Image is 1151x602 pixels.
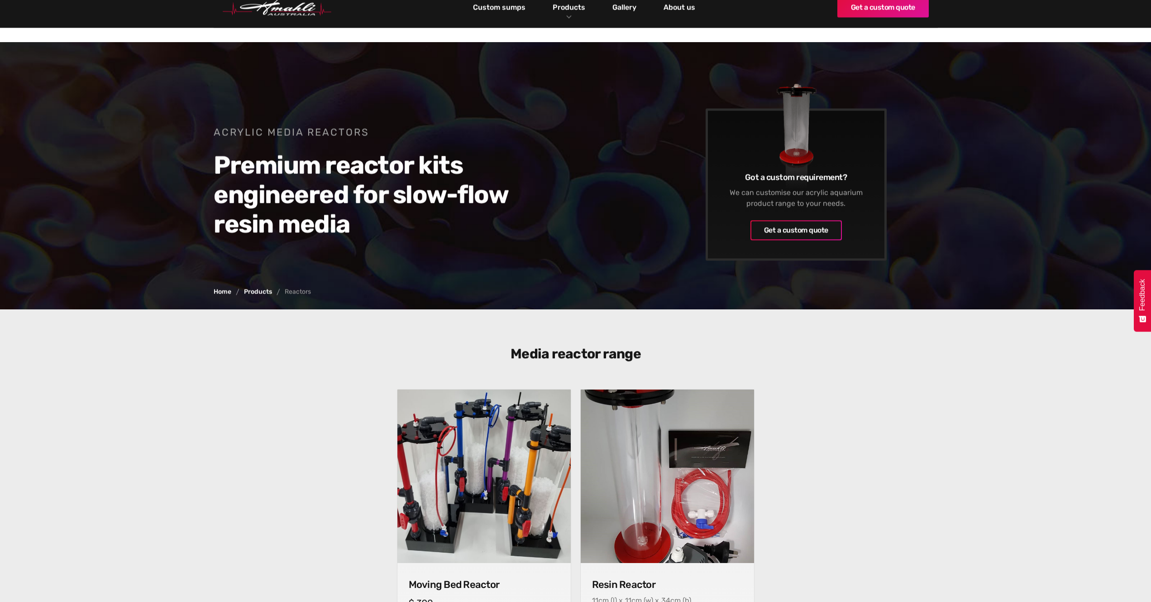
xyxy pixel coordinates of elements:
span: Feedback [1138,279,1146,311]
div: Reactors [285,289,311,295]
img: Reactors [721,65,870,199]
h6: Got a custom requirement? [721,172,870,183]
div: We can customise our acrylic aquarium product range to your needs. [721,188,870,209]
img: Moving Bed Reactor [394,387,573,566]
img: Resin Reactor [581,390,754,563]
a: Home [214,289,231,295]
a: Products [244,289,272,295]
h1: Acrylic Media Reactors [214,126,562,140]
a: Get a custom quote [750,221,841,241]
h4: Moving Bed Reactor [409,579,559,591]
h3: Media reactor range [401,346,750,362]
a: Products [550,0,587,14]
button: Feedback - Show survey [1134,270,1151,332]
div: Get a custom quote [764,225,828,236]
h2: Premium reactor kits engineered for slow-flow resin media [214,151,562,239]
h4: Resin Reactor [592,579,743,591]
